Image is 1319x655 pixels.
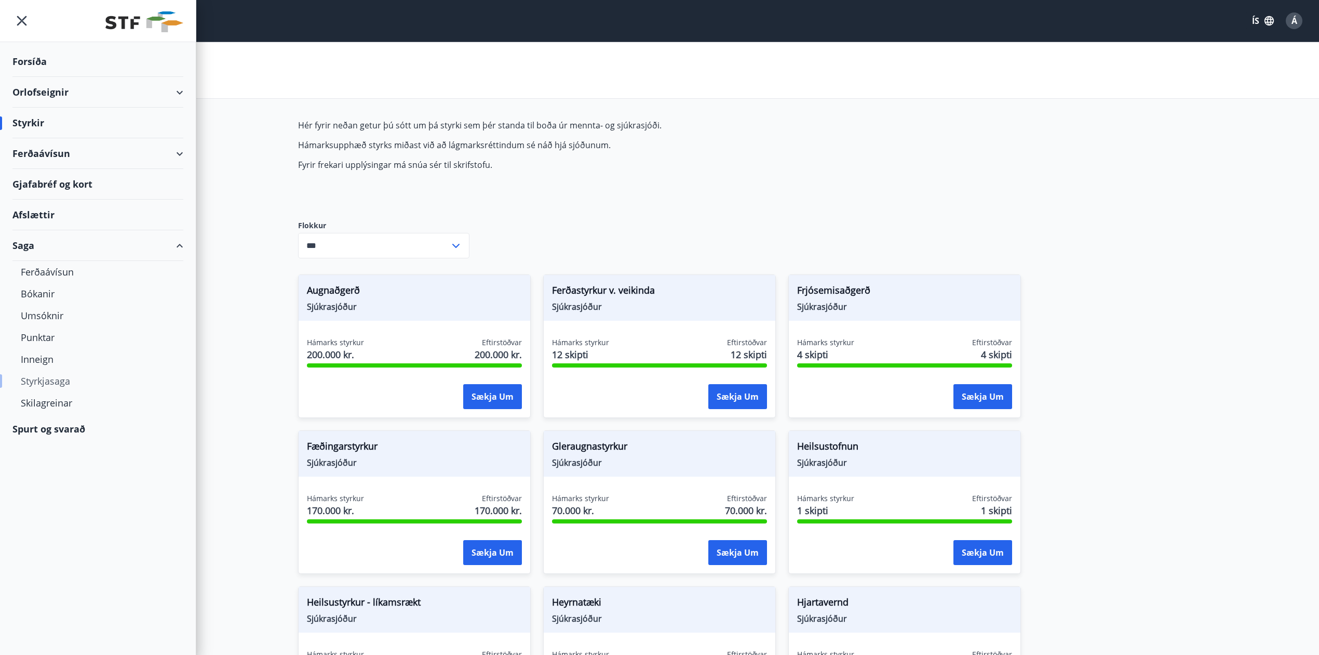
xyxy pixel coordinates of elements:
[12,169,183,200] div: Gjafabréf og kort
[307,439,522,457] span: Fæðingarstyrkur
[727,493,767,504] span: Eftirstöðvar
[12,108,183,138] div: Styrkir
[482,337,522,348] span: Eftirstöðvar
[708,540,767,565] button: Sækja um
[463,540,522,565] button: Sækja um
[21,283,175,305] div: Bókanir
[307,348,364,361] span: 200.000 kr.
[797,595,1012,613] span: Hjartavernd
[797,283,1012,301] span: Frjósemisaðgerð
[797,301,1012,312] span: Sjúkrasjóður
[307,493,364,504] span: Hámarks styrkur
[12,230,183,261] div: Saga
[552,613,767,624] span: Sjúkrasjóður
[725,504,767,517] span: 70.000 kr.
[552,504,609,517] span: 70.000 kr.
[298,159,788,171] p: Fyrir frekari upplýsingar má snúa sér til skrifstofu.
[552,283,767,301] span: Ferðastyrkur v. veikinda
[731,348,767,361] span: 12 skipti
[482,493,522,504] span: Eftirstöðvar
[307,301,522,312] span: Sjúkrasjóður
[307,337,364,348] span: Hámarks styrkur
[12,138,183,169] div: Ferðaávísun
[475,348,522,361] span: 200.000 kr.
[552,595,767,613] span: Heyrnatæki
[797,457,1012,468] span: Sjúkrasjóður
[797,337,854,348] span: Hámarks styrkur
[552,493,609,504] span: Hámarks styrkur
[981,348,1012,361] span: 4 skipti
[298,139,788,151] p: Hámarksupphæð styrks miðast við að lágmarksréttindum sé náð hjá sjóðunum.
[21,305,175,326] div: Umsóknir
[981,504,1012,517] span: 1 skipti
[307,457,522,468] span: Sjúkrasjóður
[797,348,854,361] span: 4 skipti
[953,540,1012,565] button: Sækja um
[12,414,183,444] div: Spurt og svarað
[797,439,1012,457] span: Heilsustofnun
[21,392,175,414] div: Skilagreinar
[552,348,609,361] span: 12 skipti
[12,77,183,108] div: Orlofseignir
[552,337,609,348] span: Hámarks styrkur
[12,46,183,77] div: Forsíða
[552,457,767,468] span: Sjúkrasjóður
[972,493,1012,504] span: Eftirstöðvar
[552,301,767,312] span: Sjúkrasjóður
[1291,15,1297,27] span: Á
[797,613,1012,624] span: Sjúkrasjóður
[307,504,364,517] span: 170.000 kr.
[1282,8,1307,33] button: Á
[463,384,522,409] button: Sækja um
[21,261,175,283] div: Ferðaávísun
[307,595,522,613] span: Heilsustyrkur - líkamsrækt
[953,384,1012,409] button: Sækja um
[797,493,854,504] span: Hámarks styrkur
[708,384,767,409] button: Sækja um
[105,11,183,32] img: union_logo
[298,120,788,131] p: Hér fyrir neðan getur þú sótt um þá styrki sem þér standa til boða úr mennta- og sjúkrasjóði.
[21,326,175,348] div: Punktar
[727,337,767,348] span: Eftirstöðvar
[475,504,522,517] span: 170.000 kr.
[1246,11,1280,30] button: ÍS
[21,348,175,370] div: Inneign
[12,11,31,30] button: menu
[307,613,522,624] span: Sjúkrasjóður
[21,370,175,392] div: Styrkjasaga
[972,337,1012,348] span: Eftirstöðvar
[298,220,469,231] label: Flokkur
[552,439,767,457] span: Gleraugnastyrkur
[307,283,522,301] span: Augnaðgerð
[12,200,183,230] div: Afslættir
[797,504,854,517] span: 1 skipti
